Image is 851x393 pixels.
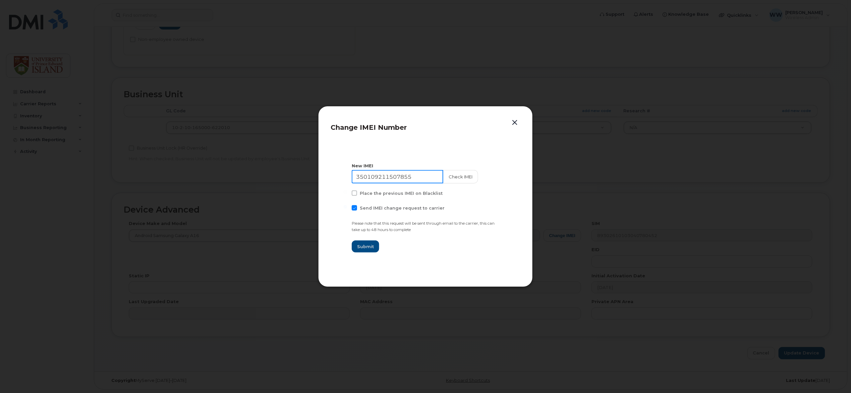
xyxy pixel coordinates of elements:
span: Change IMEI Number [331,123,407,131]
button: Submit [352,240,379,252]
input: Send IMEI change request to carrier [344,205,347,209]
input: Place the previous IMEI on Blacklist [344,190,347,194]
span: Place the previous IMEI on Blacklist [360,191,443,196]
small: Please note that this request will be sent through email to the carrier, this can take up to 48 h... [352,221,495,232]
span: Send IMEI change request to carrier [360,206,445,211]
span: Submit [357,243,374,250]
div: New IMEI [352,163,499,169]
button: Check IMEI [443,170,478,183]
